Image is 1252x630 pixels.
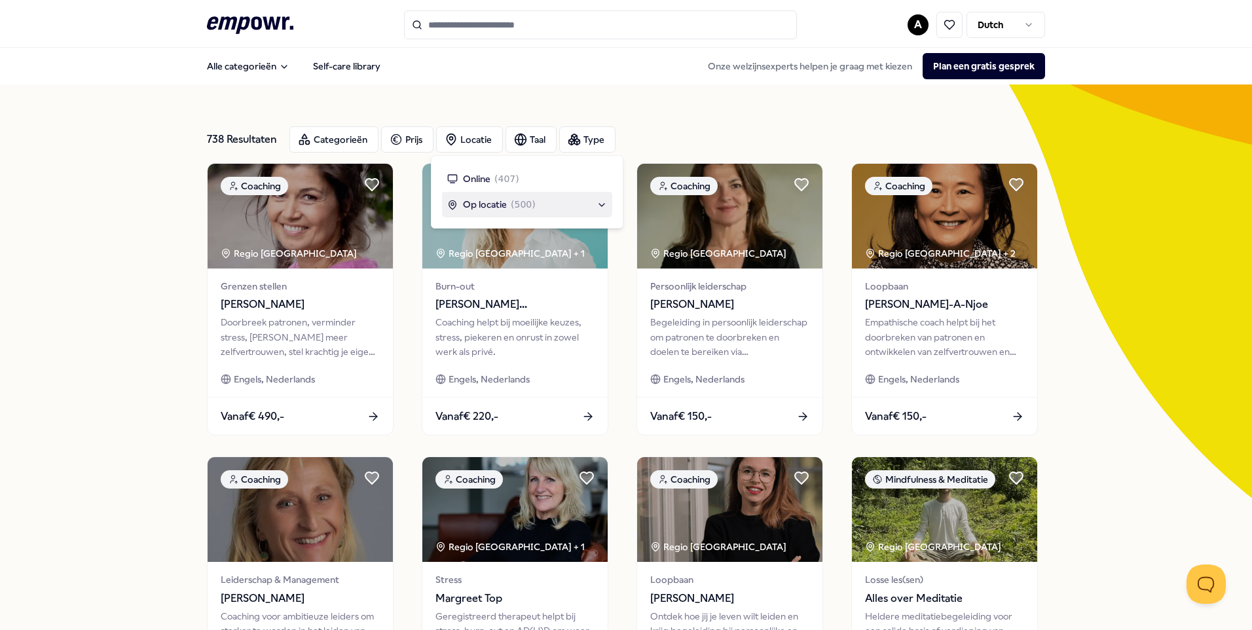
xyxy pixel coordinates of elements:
[851,163,1038,435] a: package imageCoachingRegio [GEOGRAPHIC_DATA] + 2Loopbaan[PERSON_NAME]-A-NjoeEmpathische coach hel...
[381,126,433,153] button: Prijs
[637,457,822,562] img: package image
[289,126,378,153] button: Categorieën
[650,470,718,489] div: Coaching
[422,164,608,269] img: package image
[435,296,595,313] span: [PERSON_NAME][GEOGRAPHIC_DATA]
[650,540,788,554] div: Regio [GEOGRAPHIC_DATA]
[650,408,712,425] span: Vanaf € 150,-
[449,372,530,386] span: Engels, Nederlands
[923,53,1045,79] button: Plan een gratis gesprek
[208,164,393,269] img: package image
[234,372,315,386] span: Engels, Nederlands
[435,279,595,293] span: Burn-out
[221,572,380,587] span: Leiderschap & Management
[650,572,809,587] span: Loopbaan
[221,408,284,425] span: Vanaf € 490,-
[422,457,608,562] img: package image
[494,172,519,186] span: ( 407 )
[865,572,1024,587] span: Losse les(sen)
[865,470,995,489] div: Mindfulness & Meditatie
[511,197,536,212] span: ( 500 )
[865,408,927,425] span: Vanaf € 150,-
[435,540,585,554] div: Regio [GEOGRAPHIC_DATA] + 1
[878,372,959,386] span: Engels, Nederlands
[636,163,823,435] a: package imageCoachingRegio [GEOGRAPHIC_DATA] Persoonlijk leiderschap[PERSON_NAME]Begeleiding in p...
[207,163,394,435] a: package imageCoachingRegio [GEOGRAPHIC_DATA] Grenzen stellen[PERSON_NAME]Doorbreek patronen, verm...
[221,470,288,489] div: Coaching
[650,590,809,607] span: [PERSON_NAME]
[404,10,797,39] input: Search for products, categories or subcategories
[435,315,595,359] div: Coaching helpt bij moeilijke keuzes, stress, piekeren en onrust in zowel werk als privé.
[865,296,1024,313] span: [PERSON_NAME]-A-Njoe
[1187,565,1226,604] iframe: Help Scout Beacon - Open
[865,315,1024,359] div: Empathische coach helpt bij het doorbreken van patronen en ontwikkelen van zelfvertrouwen en inne...
[208,457,393,562] img: package image
[852,457,1037,562] img: package image
[908,14,929,35] button: A
[650,279,809,293] span: Persoonlijk leiderschap
[650,315,809,359] div: Begeleiding in persoonlijk leiderschap om patronen te doorbreken en doelen te bereiken via bewust...
[697,53,1045,79] div: Onze welzijnsexperts helpen je graag met kiezen
[435,590,595,607] span: Margreet Top
[506,126,557,153] button: Taal
[221,315,380,359] div: Doorbreek patronen, verminder stress, [PERSON_NAME] meer zelfvertrouwen, stel krachtig je eigen g...
[221,177,288,195] div: Coaching
[207,126,279,153] div: 738 Resultaten
[650,177,718,195] div: Coaching
[637,164,822,269] img: package image
[196,53,300,79] button: Alle categorieën
[221,279,380,293] span: Grenzen stellen
[865,279,1024,293] span: Loopbaan
[865,540,1003,554] div: Regio [GEOGRAPHIC_DATA]
[865,590,1024,607] span: Alles over Meditatie
[650,296,809,313] span: [PERSON_NAME]
[463,172,490,186] span: Online
[663,372,745,386] span: Engels, Nederlands
[435,246,585,261] div: Regio [GEOGRAPHIC_DATA] + 1
[221,296,380,313] span: [PERSON_NAME]
[221,246,359,261] div: Regio [GEOGRAPHIC_DATA]
[852,164,1037,269] img: package image
[865,177,932,195] div: Coaching
[559,126,616,153] button: Type
[221,590,380,607] span: [PERSON_NAME]
[435,408,498,425] span: Vanaf € 220,-
[463,197,507,212] span: Op locatie
[196,53,391,79] nav: Main
[436,126,503,153] button: Locatie
[442,166,612,217] div: Suggestions
[435,470,503,489] div: Coaching
[435,572,595,587] span: Stress
[650,246,788,261] div: Regio [GEOGRAPHIC_DATA]
[422,163,608,435] a: package imageCoachingRegio [GEOGRAPHIC_DATA] + 1Burn-out[PERSON_NAME][GEOGRAPHIC_DATA]Coaching he...
[865,246,1016,261] div: Regio [GEOGRAPHIC_DATA] + 2
[303,53,391,79] a: Self-care library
